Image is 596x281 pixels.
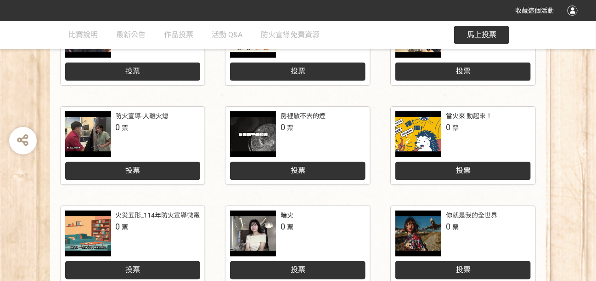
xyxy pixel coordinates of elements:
[467,30,496,39] span: 馬上投票
[391,107,535,185] a: 當火來 動起來！0票投票
[291,67,305,75] span: 投票
[125,166,140,175] span: 投票
[291,166,305,175] span: 投票
[281,111,326,121] div: 房裡散不去的煙
[287,224,293,231] span: 票
[456,166,471,175] span: 投票
[454,26,509,44] button: 馬上投票
[446,222,450,231] span: 0
[68,21,98,49] a: 比賽說明
[446,211,497,220] div: 你就是我的全世界
[452,124,459,132] span: 票
[261,30,320,39] span: 防火宣導免費資源
[116,222,120,231] span: 0
[515,7,554,14] span: 收藏這個活動
[446,111,492,121] div: 當火來 動起來！
[456,67,471,75] span: 投票
[116,21,146,49] a: 最新公告
[281,122,285,132] span: 0
[122,124,129,132] span: 票
[212,30,242,39] span: 活動 Q&A
[261,21,320,49] a: 防火宣導免費資源
[281,222,285,231] span: 0
[291,265,305,274] span: 投票
[125,265,140,274] span: 投票
[125,67,140,75] span: 投票
[116,111,169,121] div: 防火宣導-人離火熄
[68,30,98,39] span: 比賽說明
[287,124,293,132] span: 票
[452,224,459,231] span: 票
[61,107,205,185] a: 防火宣導-人離火熄0票投票
[116,122,120,132] span: 0
[122,224,129,231] span: 票
[164,30,193,39] span: 作品投票
[212,21,242,49] a: 活動 Q&A
[281,211,293,220] div: 暗火
[116,30,146,39] span: 最新公告
[446,122,450,132] span: 0
[225,107,370,185] a: 房裡散不去的煙0票投票
[456,265,471,274] span: 投票
[116,211,232,220] div: 火災五形_114年防火宣導微電影徵選競賽
[164,21,193,49] a: 作品投票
